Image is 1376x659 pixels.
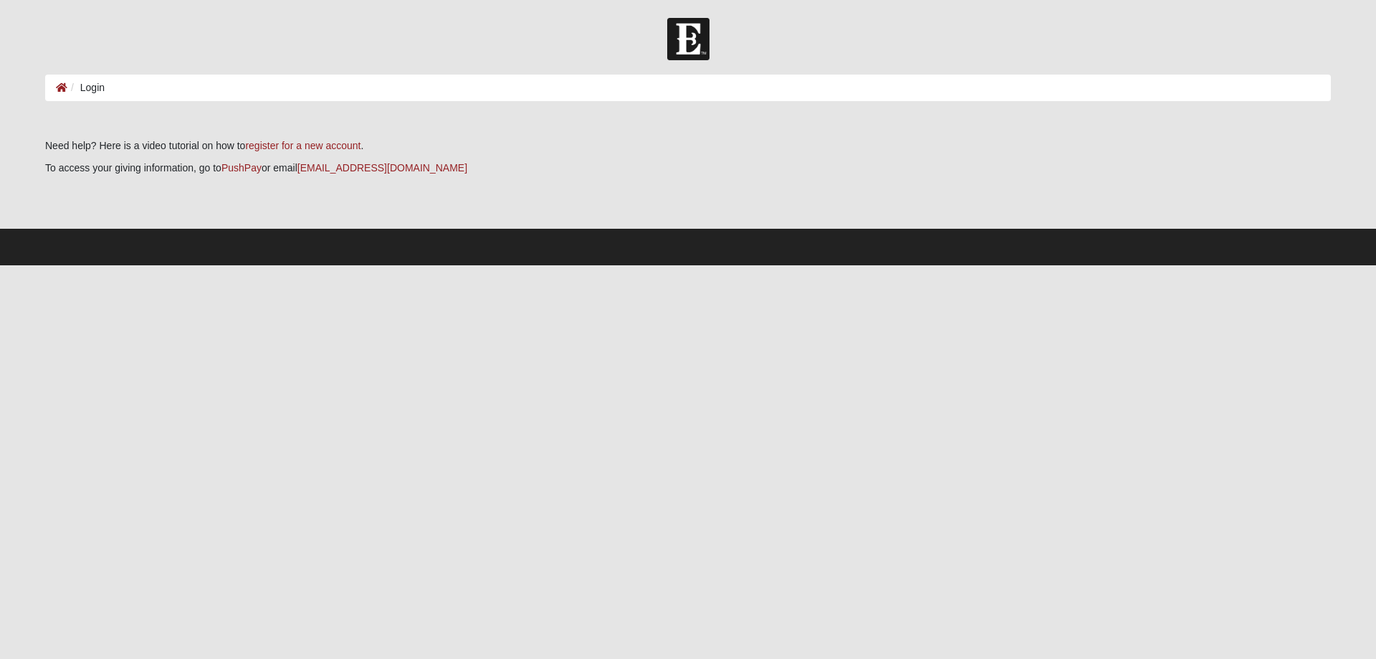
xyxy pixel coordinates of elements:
[245,140,360,151] a: register for a new account
[45,161,1331,176] p: To access your giving information, go to or email
[297,162,467,174] a: [EMAIL_ADDRESS][DOMAIN_NAME]
[221,162,262,174] a: PushPay
[45,138,1331,153] p: Need help? Here is a video tutorial on how to .
[667,18,709,60] img: Church of Eleven22 Logo
[67,80,105,95] li: Login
